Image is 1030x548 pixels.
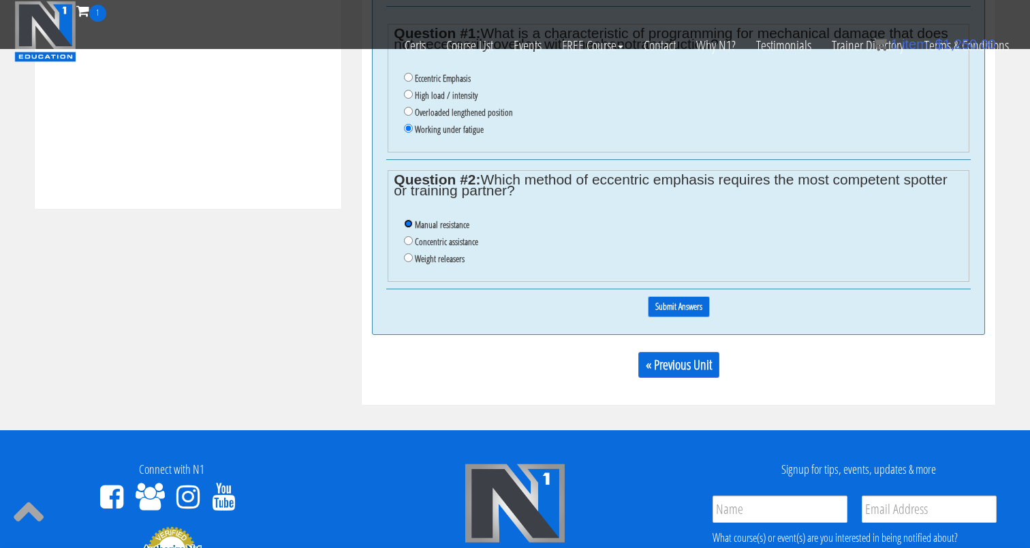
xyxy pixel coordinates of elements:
[415,124,484,135] label: Working under fatigue
[415,219,469,230] label: Manual resistance
[713,530,997,546] div: What course(s) or event(s) are you interested in being notified about?
[394,172,480,187] strong: Question #2:
[822,22,914,69] a: Trainer Directory
[76,1,106,20] a: 1
[935,37,996,52] bdi: 1,250.00
[862,496,997,523] input: Email Address
[935,37,943,52] span: $
[746,22,822,69] a: Testimonials
[503,22,552,69] a: Events
[89,5,106,22] span: 1
[394,174,963,196] legend: Which method of eccentric emphasis requires the most competent spotter or training partner?
[415,253,465,264] label: Weight releasers
[713,496,847,523] input: Name
[394,22,436,69] a: Certs
[873,37,887,51] img: icon11.png
[552,22,634,69] a: FREE Course
[634,22,686,69] a: Contact
[415,107,513,118] label: Overloaded lengthened position
[436,22,503,69] a: Course List
[890,37,898,52] span: 1
[648,296,710,317] input: Submit Answers
[14,1,76,62] img: n1-education
[415,73,471,84] label: Eccentric Emphasis
[415,90,478,101] label: High load / intensity
[697,463,1020,477] h4: Signup for tips, events, updates & more
[686,22,746,69] a: Why N1?
[10,463,333,477] h4: Connect with N1
[638,352,719,378] a: « Previous Unit
[902,37,931,52] span: item:
[914,22,1019,69] a: Terms & Conditions
[415,236,478,247] label: Concentric assistance
[873,37,996,52] a: 1 item: $1,250.00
